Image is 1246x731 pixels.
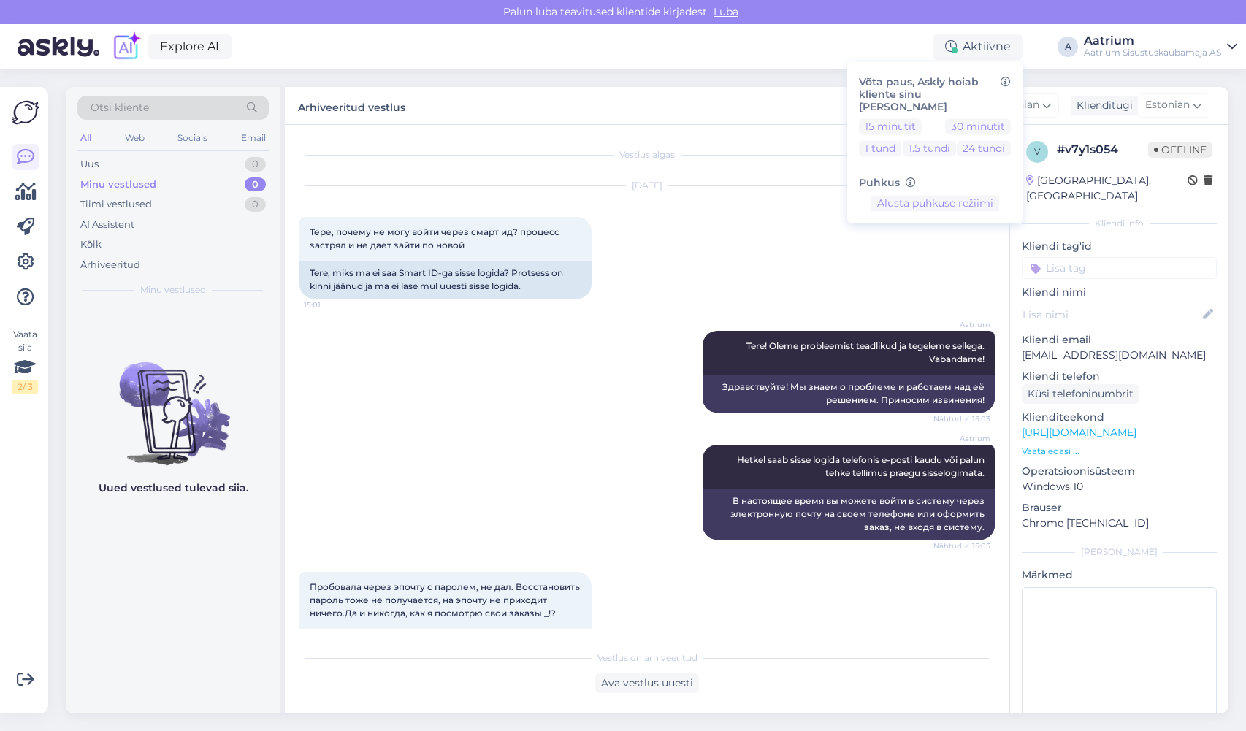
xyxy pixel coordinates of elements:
[304,299,359,310] span: 15:01
[859,177,1011,190] h6: Puhkus
[310,581,582,619] span: Пробовала через эпочту с паролем, не дал. Восстановить пароль тоже не получается, на эпочту не пр...
[746,340,987,364] span: Tere! Oleme probleemist teadlikud ja tegeleme sellega. Vabandame!
[80,177,156,192] div: Minu vestlused
[1022,285,1217,300] p: Kliendi nimi
[933,413,990,424] span: Nähtud ✓ 15:03
[1071,98,1133,113] div: Klienditugi
[111,31,142,62] img: explore-ai
[1022,426,1136,439] a: [URL][DOMAIN_NAME]
[737,454,987,478] span: Hetkel saab sisse logida telefonis e-posti kaudu või palun tehke tellimus praegu sisselogimata.
[1022,410,1217,425] p: Klienditeekond
[1084,35,1221,47] div: Aatrium
[148,34,232,59] a: Explore AI
[945,119,1011,135] button: 30 minutit
[936,433,990,444] span: Aatrium
[703,489,995,540] div: В настоящее время вы можете войти в систему через электронную почту на своем телефоне или оформит...
[12,99,39,126] img: Askly Logo
[299,629,592,680] div: Proovisin kasutada e-posti parooliga, aga see ei toiminud. Ma ei saa ka parooli taastada ja e-pos...
[1026,173,1188,204] div: [GEOGRAPHIC_DATA], [GEOGRAPHIC_DATA]
[1022,348,1217,363] p: [EMAIL_ADDRESS][DOMAIN_NAME]
[1145,97,1190,113] span: Estonian
[91,100,149,115] span: Otsi kliente
[1022,567,1217,583] p: Märkmed
[299,261,592,299] div: Tere, miks ma ei saa Smart ID-ga sisse logida? Protsess on kinni jäänud ja ma ei lase mul uuesti ...
[595,673,699,693] div: Ava vestlus uuesti
[1084,35,1237,58] a: AatriumAatrium Sisustuskaubamaja AS
[245,157,266,172] div: 0
[1057,141,1148,158] div: # v7y1s054
[1022,384,1139,404] div: Küsi telefoninumbrit
[1058,37,1078,57] div: A
[1022,257,1217,279] input: Lisa tag
[122,129,148,148] div: Web
[1034,146,1040,157] span: v
[859,141,901,157] button: 1 tund
[80,157,99,172] div: Uus
[12,380,38,394] div: 2 / 3
[871,196,999,212] button: Alusta puhkuse režiimi
[66,336,280,467] img: No chats
[1022,516,1217,531] p: Chrome [TECHNICAL_ID]
[709,5,743,18] span: Luba
[1022,479,1217,494] p: Windows 10
[1022,500,1217,516] p: Brauser
[299,148,995,161] div: Vestlus algas
[140,283,206,296] span: Minu vestlused
[77,129,94,148] div: All
[299,179,995,192] div: [DATE]
[1022,464,1217,479] p: Operatsioonisüsteem
[310,226,562,250] span: Тере, почему не могу войти через смарт ид? процесс застрял и не дает зайти по новой
[597,651,697,665] span: Vestlus on arhiveeritud
[1023,307,1200,323] input: Lisa nimi
[99,481,248,496] p: Uued vestlused tulevad siia.
[1084,47,1221,58] div: Aatrium Sisustuskaubamaja AS
[1022,239,1217,254] p: Kliendi tag'id
[80,258,140,272] div: Arhiveeritud
[1022,546,1217,559] div: [PERSON_NAME]
[703,375,995,413] div: Здравствуйте! Мы знаем о проблеме и работаем над её решением. Приносим извинения!
[903,141,956,157] button: 1.5 tundi
[933,540,990,551] span: Nähtud ✓ 15:05
[238,129,269,148] div: Email
[1022,369,1217,384] p: Kliendi telefon
[245,177,266,192] div: 0
[936,319,990,330] span: Aatrium
[957,141,1011,157] button: 24 tundi
[12,328,38,394] div: Vaata siia
[80,197,152,212] div: Tiimi vestlused
[80,237,102,252] div: Kõik
[175,129,210,148] div: Socials
[859,76,1011,112] h6: Võta paus, Askly hoiab kliente sinu [PERSON_NAME]
[80,218,134,232] div: AI Assistent
[245,197,266,212] div: 0
[933,34,1023,60] div: Aktiivne
[1148,142,1212,158] span: Offline
[1022,445,1217,458] p: Vaata edasi ...
[298,96,405,115] label: Arhiveeritud vestlus
[1022,217,1217,230] div: Kliendi info
[859,119,922,135] button: 15 minutit
[1022,332,1217,348] p: Kliendi email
